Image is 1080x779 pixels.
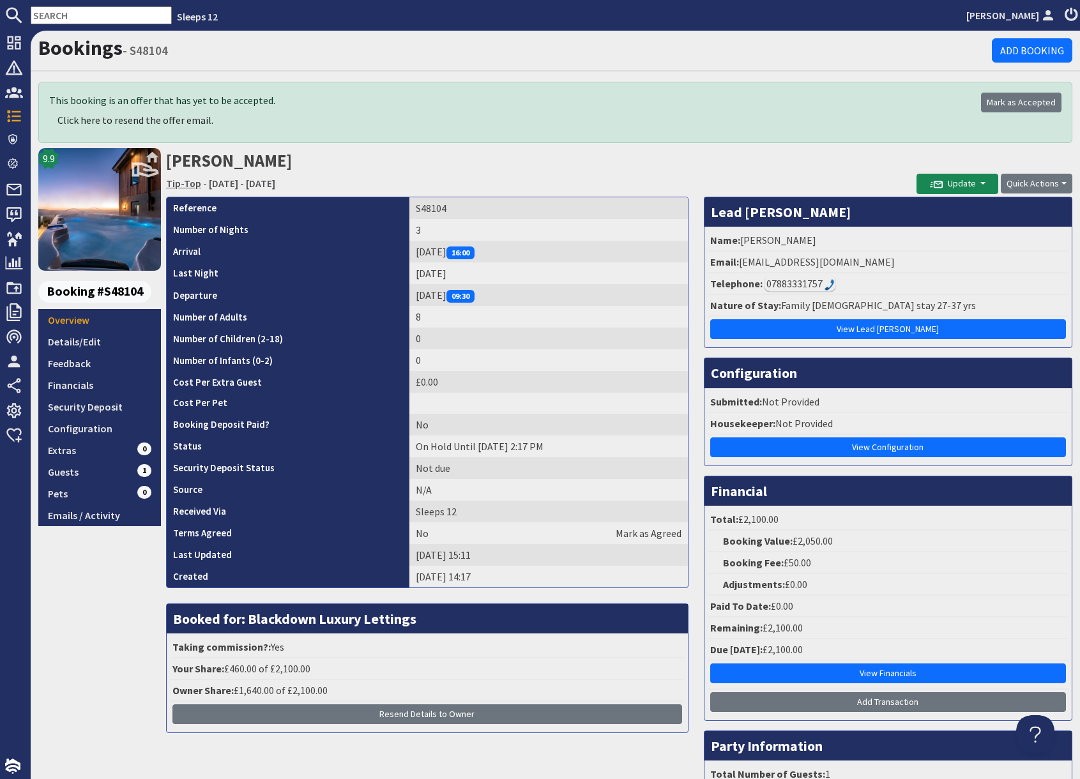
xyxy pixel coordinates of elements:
li: £2,100.00 [708,617,1069,639]
img: hfpfyWBK5wQHBAGPgDf9c6qAYOxxMAAAAASUVORK5CYII= [825,279,835,291]
input: SEARCH [31,6,172,24]
iframe: Toggle Customer Support [1016,715,1054,753]
h3: Configuration [704,358,1072,388]
li: £0.00 [708,596,1069,617]
strong: Paid To Date: [710,600,771,612]
th: Number of Children (2-18) [167,328,409,349]
strong: Total: [710,513,738,526]
span: 16:00 [446,246,475,259]
span: 09:30 [446,290,475,303]
span: 0 [137,442,151,455]
li: [EMAIL_ADDRESS][DOMAIN_NAME] [708,252,1069,273]
a: Pets0 [38,483,161,504]
li: £460.00 of £2,100.00 [170,658,685,680]
div: Call: 07883331757 [764,276,835,291]
td: 8 [409,306,688,328]
li: Yes [170,637,685,658]
th: Booking Deposit Paid? [167,414,409,435]
td: £0.00 [409,371,688,393]
td: S48104 [409,197,688,219]
td: [DATE] 14:17 [409,566,688,587]
button: Click here to resend the offer email. [49,108,222,132]
a: Tip-Top's icon9.9 [38,148,161,271]
button: Update [916,174,998,194]
th: Last Updated [167,544,409,566]
strong: Telephone: [710,277,763,290]
div: This booking is an offer that has yet to be accepted. [49,93,981,132]
li: £2,100.00 [708,639,1069,661]
a: Details/Edit [38,331,161,352]
a: Mark as Accepted [981,93,1061,112]
li: £50.00 [708,552,1069,574]
th: Departure [167,284,409,306]
span: 1 [137,464,151,477]
th: Created [167,566,409,587]
td: 0 [409,349,688,371]
a: Financials [38,374,161,396]
td: [DATE] 15:11 [409,544,688,566]
strong: Due [DATE]: [710,643,763,656]
td: N/A [409,479,688,501]
a: Bookings [38,35,123,61]
li: Family [DEMOGRAPHIC_DATA] stay 27-37 yrs [708,295,1069,317]
a: Configuration [38,418,161,439]
strong: Owner Share: [172,684,234,697]
a: Overview [38,309,161,331]
h3: Lead [PERSON_NAME] [704,197,1072,227]
td: [DATE] [409,284,688,306]
li: [PERSON_NAME] [708,230,1069,252]
th: Reference [167,197,409,219]
th: Number of Infants (0-2) [167,349,409,371]
th: Received Via [167,501,409,522]
strong: Adjustments: [723,578,785,591]
td: [DATE] [409,241,688,262]
a: Feedback [38,352,161,374]
h3: Financial [704,476,1072,506]
strong: Taking commission?: [172,640,271,653]
td: No [409,522,688,544]
li: Not Provided [708,413,1069,435]
strong: Booking Fee: [723,556,784,569]
button: Resend Details to Owner [172,704,682,724]
td: [DATE] [409,262,688,284]
a: Add Booking [992,38,1072,63]
a: [PERSON_NAME] [966,8,1057,23]
a: Security Deposit [38,396,161,418]
strong: Nature of Stay: [710,299,781,312]
span: 9.9 [43,151,55,166]
h2: [PERSON_NAME] [166,148,916,193]
th: Number of Adults [167,306,409,328]
td: Not due [409,457,688,479]
a: Guests1 [38,461,161,483]
li: £0.00 [708,574,1069,596]
a: View Configuration [710,437,1066,457]
strong: Booking Value: [723,534,793,547]
button: Quick Actions [1001,174,1072,193]
span: Resend Details to Owner [379,708,475,720]
td: 3 [409,219,688,241]
img: staytech_i_w-64f4e8e9ee0a9c174fd5317b4b171b261742d2d393467e5bdba4413f4f884c10.svg [5,759,20,774]
th: Source [167,479,409,501]
strong: Email: [710,255,739,268]
span: - [203,177,207,190]
span: Update [930,178,976,189]
h3: Booked for: Blackdown Luxury Lettings [167,604,688,633]
strong: Your Share: [172,662,224,675]
strong: Housekeeper: [710,417,775,430]
th: Terms Agreed [167,522,409,544]
th: Arrival [167,241,409,262]
td: 0 [409,328,688,349]
img: Tip-Top's icon [38,148,161,271]
th: Cost Per Pet [167,393,409,414]
td: No [409,414,688,435]
a: Tip-Top [166,177,201,190]
th: Number of Nights [167,219,409,241]
td: On Hold Until [DATE] 2:17 PM [409,435,688,457]
strong: Submitted: [710,395,762,408]
a: Extras0 [38,439,161,461]
a: Add Transaction [710,692,1066,712]
strong: Name: [710,234,740,246]
h3: Party Information [704,731,1072,760]
small: - S48104 [123,43,168,58]
th: Last Night [167,262,409,284]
